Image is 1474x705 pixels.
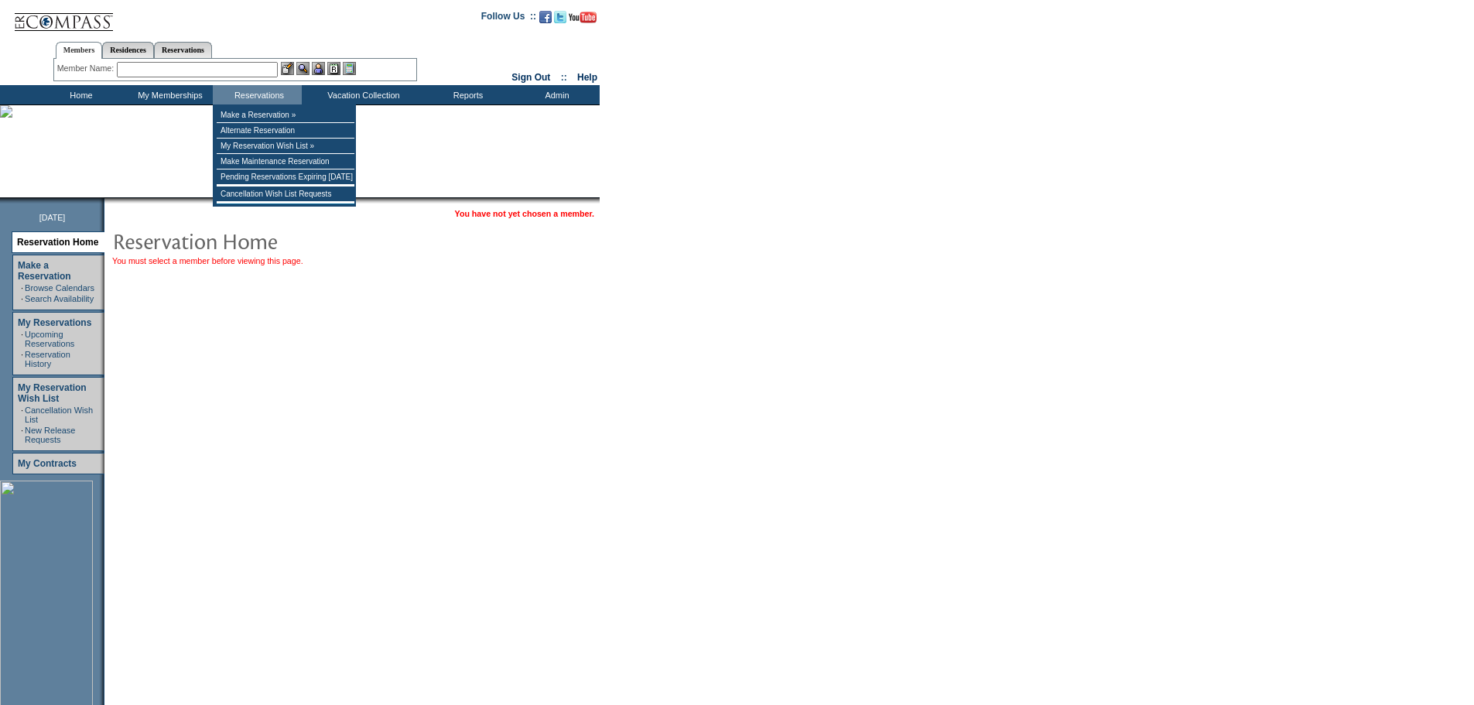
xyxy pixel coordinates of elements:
[281,62,294,75] img: b_edit.gif
[577,72,597,83] a: Help
[21,350,23,368] td: ·
[25,283,94,293] a: Browse Calendars
[102,42,154,58] a: Residences
[21,294,23,303] td: ·
[25,350,70,368] a: Reservation History
[104,197,106,204] img: blank.gif
[18,260,71,282] a: Make a Reservation
[213,85,302,104] td: Reservations
[57,62,117,75] div: Member Name:
[539,11,552,23] img: Become our fan on Facebook
[39,213,66,222] span: [DATE]
[554,15,566,25] a: Follow us on Twitter
[511,72,550,83] a: Sign Out
[25,330,74,348] a: Upcoming Reservations
[217,123,354,139] td: Alternate Reservation
[511,85,600,104] td: Admin
[554,11,566,23] img: Follow us on Twitter
[455,209,594,218] span: You have not yet chosen a member.
[112,256,596,265] div: You must select a member before viewing this page.
[17,237,98,248] a: Reservation Home
[21,283,23,293] td: ·
[539,15,552,25] a: Become our fan on Facebook
[21,330,23,348] td: ·
[312,62,325,75] img: Impersonate
[25,294,94,303] a: Search Availability
[569,12,597,23] img: Subscribe to our YouTube Channel
[302,85,422,104] td: Vacation Collection
[25,426,75,444] a: New Release Requests
[217,169,354,185] td: Pending Reservations Expiring [DATE]
[112,225,422,256] img: pgTtlReservationHome.gif
[569,15,597,25] a: Subscribe to our YouTube Channel
[327,62,340,75] img: Reservations
[422,85,511,104] td: Reports
[217,108,354,123] td: Make a Reservation »
[217,139,354,154] td: My Reservation Wish List »
[217,154,354,169] td: Make Maintenance Reservation
[56,42,103,59] a: Members
[217,187,354,202] td: Cancellation Wish List Requests
[343,62,356,75] img: b_calculator.gif
[481,9,536,28] td: Follow Us ::
[154,42,212,58] a: Reservations
[25,406,93,424] a: Cancellation Wish List
[21,406,23,424] td: ·
[561,72,567,83] span: ::
[18,382,87,404] a: My Reservation Wish List
[99,197,104,204] img: promoShadowLeftCorner.gif
[35,85,124,104] td: Home
[21,426,23,444] td: ·
[18,458,77,469] a: My Contracts
[124,85,213,104] td: My Memberships
[18,317,91,328] a: My Reservations
[296,62,310,75] img: View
